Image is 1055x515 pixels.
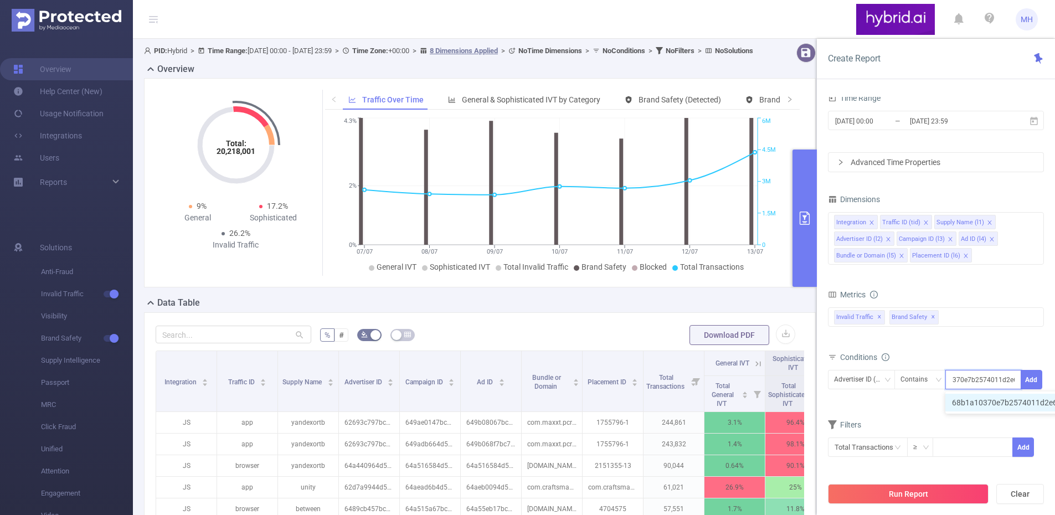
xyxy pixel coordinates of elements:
[13,102,104,125] a: Usage Notification
[644,412,704,433] p: 244,861
[405,378,445,386] span: Campaign ID
[996,484,1044,504] button: Clear
[987,220,992,226] i: icon: close
[217,477,277,498] p: app
[41,327,133,349] span: Brand Safety
[834,248,908,262] li: Bundle or Domain (l5)
[522,477,582,498] p: com.craftsman.go
[837,159,844,166] i: icon: right
[877,311,882,324] span: ✕
[41,283,133,305] span: Invalid Traffic
[644,477,704,498] p: 61,021
[742,390,748,393] i: icon: caret-up
[694,47,705,55] span: >
[327,377,334,384] div: Sort
[260,382,266,385] i: icon: caret-down
[41,438,133,460] span: Unified
[40,171,67,193] a: Reports
[834,310,885,325] span: Invalid Traffic
[749,376,765,411] i: Filter menu
[339,434,399,455] p: 62693c797bc72fd014c927e4
[217,412,277,433] p: app
[400,412,460,433] p: 649ae0147bc72f0fa0b8a84e
[40,178,67,187] span: Reports
[349,241,357,249] tspan: 0%
[840,353,889,362] span: Conditions
[666,47,694,55] b: No Filters
[704,477,765,498] p: 26.9%
[156,412,217,433] p: JS
[154,47,167,55] b: PID:
[923,220,929,226] i: icon: close
[828,195,880,204] span: Dimensions
[13,58,71,80] a: Overview
[935,377,942,384] i: icon: down
[828,420,861,429] span: Filters
[573,377,579,384] div: Sort
[680,262,744,271] span: Total Transactions
[834,231,894,246] li: Advertiser ID (l2)
[430,47,498,55] u: 8 Dimensions Applied
[762,146,776,153] tspan: 4.5M
[421,248,438,255] tspan: 08/07
[742,394,748,397] i: icon: caret-down
[715,47,753,55] b: No Solutions
[882,353,889,361] i: icon: info-circle
[400,455,460,476] p: 64a516584d506e2fc099356a
[448,377,455,384] div: Sort
[278,477,338,498] p: unity
[400,477,460,498] p: 64aead6b4d506ea8b40b3c91
[581,262,626,271] span: Brand Safety
[198,239,274,251] div: Invalid Traffic
[869,220,874,226] i: icon: close
[616,248,632,255] tspan: 11/07
[552,248,568,255] tspan: 10/07
[603,47,645,55] b: No Conditions
[989,236,995,243] i: icon: close
[828,153,1043,172] div: icon: rightAdvanced Time Properties
[498,47,508,55] span: >
[461,412,521,433] p: 649b08067bc72f0fa0b8e1f2
[461,434,521,455] p: 649b068f7bc72f0fa0b8dc77
[913,438,925,456] div: ≥
[229,229,250,238] span: 26.2%
[573,382,579,385] i: icon: caret-down
[325,331,330,339] span: %
[828,484,989,504] button: Run Report
[41,416,133,438] span: Click Fraud
[897,231,956,246] li: Campaign ID (l3)
[682,248,698,255] tspan: 12/07
[409,47,420,55] span: >
[377,262,416,271] span: General IVT
[197,202,207,210] span: 9%
[344,118,357,125] tspan: 4.3%
[644,434,704,455] p: 243,832
[356,248,372,255] tspan: 07/07
[931,311,935,324] span: ✕
[41,261,133,283] span: Anti-Fraud
[202,377,208,384] div: Sort
[961,232,986,246] div: Ad ID (l4)
[836,249,896,263] div: Bundle or Domain (l5)
[640,262,667,271] span: Blocked
[349,183,357,190] tspan: 2%
[430,262,490,271] span: Sophisticated IVT
[639,95,721,104] span: Brand Safety (Detected)
[765,434,826,455] p: 98.1%
[909,114,999,128] input: End date
[156,326,311,343] input: Search...
[282,378,323,386] span: Supply Name
[899,253,904,260] i: icon: close
[773,355,813,372] span: Sophisticated IVT
[498,377,505,380] i: icon: caret-up
[278,455,338,476] p: yandexortb
[327,377,333,380] i: icon: caret-up
[1021,8,1033,30] span: MH
[645,47,656,55] span: >
[762,241,765,249] tspan: 0
[498,377,505,384] div: Sort
[332,47,342,55] span: >
[327,382,333,385] i: icon: caret-down
[13,147,59,169] a: Users
[156,434,217,455] p: JS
